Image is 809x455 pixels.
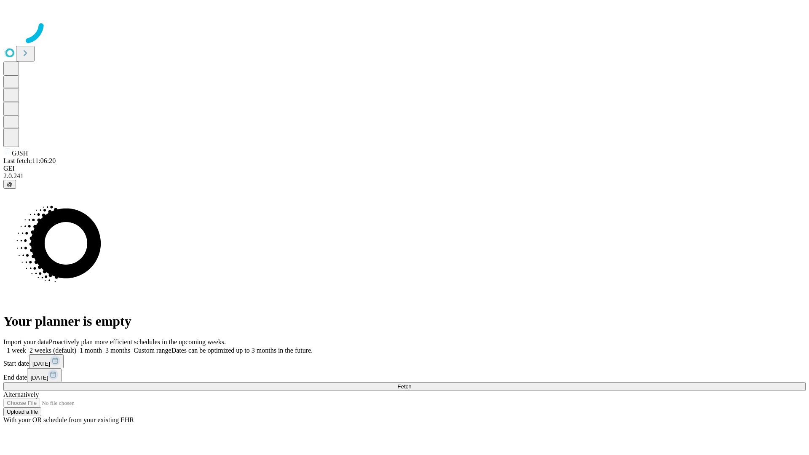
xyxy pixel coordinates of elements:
[7,347,26,354] span: 1 week
[3,368,806,382] div: End date
[30,375,48,381] span: [DATE]
[32,361,50,367] span: [DATE]
[12,150,28,157] span: GJSH
[7,181,13,187] span: @
[3,391,39,398] span: Alternatively
[80,347,102,354] span: 1 month
[27,368,62,382] button: [DATE]
[397,383,411,390] span: Fetch
[49,338,226,345] span: Proactively plan more efficient schedules in the upcoming weeks.
[29,354,64,368] button: [DATE]
[29,347,76,354] span: 2 weeks (default)
[3,416,134,423] span: With your OR schedule from your existing EHR
[134,347,171,354] span: Custom range
[3,354,806,368] div: Start date
[3,165,806,172] div: GEI
[3,157,56,164] span: Last fetch: 11:06:20
[3,172,806,180] div: 2.0.241
[3,338,49,345] span: Import your data
[3,382,806,391] button: Fetch
[3,313,806,329] h1: Your planner is empty
[171,347,313,354] span: Dates can be optimized up to 3 months in the future.
[3,180,16,189] button: @
[3,407,41,416] button: Upload a file
[105,347,130,354] span: 3 months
